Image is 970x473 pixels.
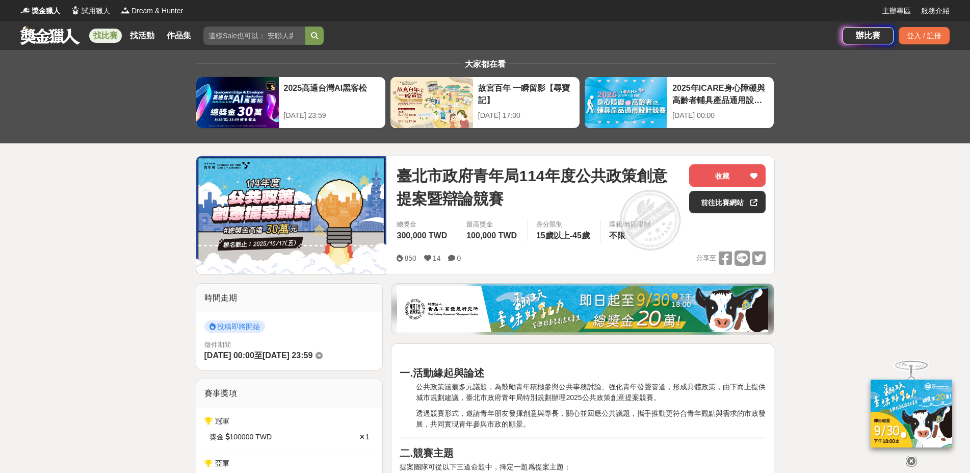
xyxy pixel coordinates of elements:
a: 找活動 [126,29,159,43]
div: 2025高通台灣AI黑客松 [284,82,380,105]
span: 獎金獵人 [32,6,60,16]
a: Logo試用獵人 [70,6,110,16]
img: Cover Image [196,156,387,274]
a: 作品集 [163,29,195,43]
img: Logo [120,5,130,15]
span: 大家都在看 [462,60,508,68]
div: 國籍/地區限制 [609,219,651,230]
div: 2025年ICARE身心障礙與高齡者輔具產品通用設計競賽 [672,82,769,105]
span: Dream & Hunter [132,6,183,16]
p: 提案團隊可從以下三道命題中，擇定一題爲提案主題： [400,462,766,472]
span: 14 [433,254,441,262]
span: 不限 [609,231,625,240]
span: 850 [404,254,416,262]
span: 1 [365,433,370,441]
strong: 二.競賽主題 [400,447,454,459]
span: 獎金 [209,432,224,442]
a: 主辦專區 [882,6,911,16]
span: 亞軍 [215,459,229,467]
span: 投稿即將開始 [204,320,265,333]
div: 時間走期 [196,284,383,312]
img: b0ef2173-5a9d-47ad-b0e3-de335e335c0a.jpg [397,286,768,332]
span: 臺北市政府青年局114年度公共政策創意提案暨辯論競賽 [397,164,681,210]
span: [DATE] 00:00 [204,351,254,360]
span: 300,000 TWD [397,231,447,240]
span: TWD [255,432,272,442]
img: ff197300-f8ee-455f-a0ae-06a3645bc375.jpg [871,380,952,447]
span: 0 [457,254,461,262]
a: Logo獎金獵人 [20,6,60,16]
a: 找比賽 [89,29,122,43]
div: [DATE] 23:59 [284,110,380,121]
a: 故宮百年 一瞬留影【尋寶記】[DATE] 17:00 [390,77,580,129]
div: 賽事獎項 [196,379,383,408]
span: 最高獎金 [466,219,519,230]
img: Logo [20,5,31,15]
span: [DATE] 23:59 [263,351,312,360]
div: [DATE] 17:00 [478,110,574,121]
span: 15歲以上-45歲 [536,231,590,240]
a: 2025年ICARE身心障礙與高齡者輔具產品通用設計競賽[DATE] 00:00 [584,77,774,129]
img: Logo [70,5,81,15]
p: 透過競賽形式，邀請青年朋友發揮創意與專長，關心並回應公共議題，攜手推動更符合青年觀點與需求的市政發展，共同實現青年參與市政的願景。 [416,408,766,430]
span: 分享至 [696,251,716,266]
p: 公共政策涵蓋多元議題，為鼓勵青年積極參與公共事務討論、強化青年發聲管道，形成具體政策，由下而上提供城市規劃建議，臺北市政府青年局特別規劃辦理2025公共政策創意提案競賽。 [416,382,766,403]
a: LogoDream & Hunter [120,6,183,16]
span: 至 [254,351,263,360]
span: 100,000 TWD [466,231,517,240]
span: 徵件期間 [204,341,231,348]
span: 100000 [230,432,254,442]
div: 身分限制 [536,219,592,230]
a: 2025高通台灣AI黑客松[DATE] 23:59 [196,77,386,129]
a: 辦比賽 [843,27,894,44]
input: 這樣Sale也可以： 安聯人壽創意銷售法募集 [203,27,305,45]
button: 收藏 [689,164,766,187]
span: 試用獵人 [82,6,110,16]
div: 故宮百年 一瞬留影【尋寶記】 [478,82,574,105]
span: 冠軍 [215,417,229,425]
strong: 一.活動緣起與論述 [400,367,484,379]
div: [DATE] 00:00 [672,110,769,121]
div: 登入 / 註冊 [899,27,950,44]
a: 服務介紹 [921,6,950,16]
a: 前往比賽網站 [689,191,766,213]
span: 總獎金 [397,219,450,230]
